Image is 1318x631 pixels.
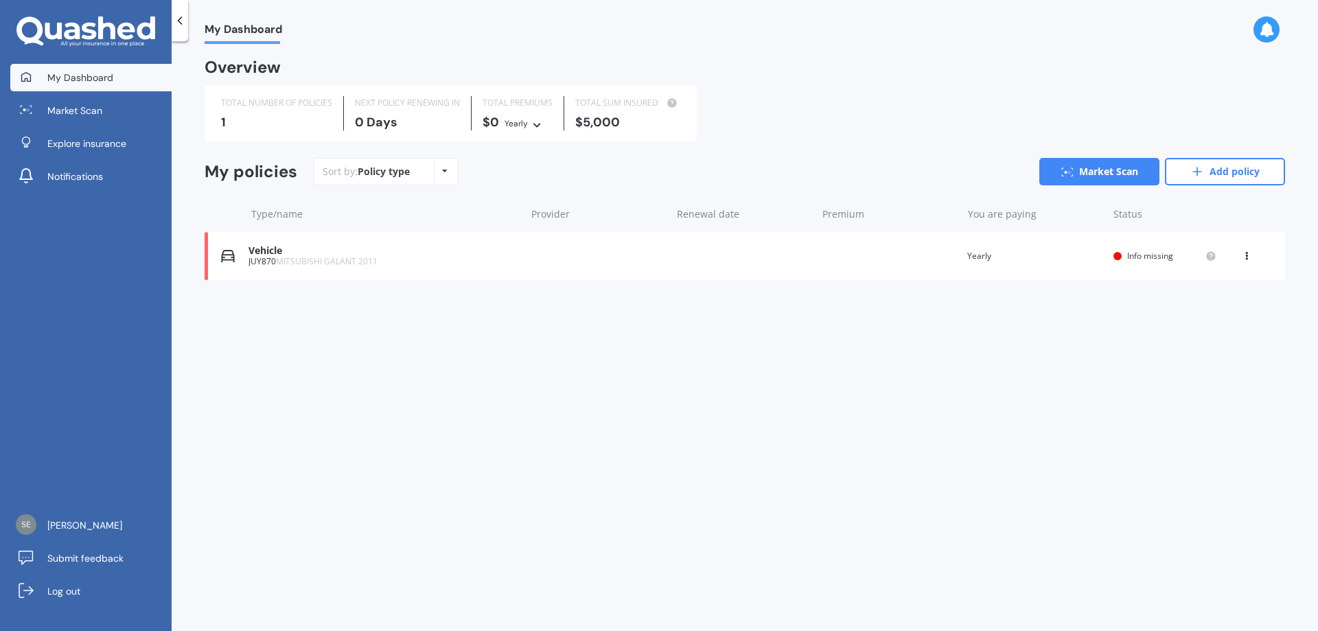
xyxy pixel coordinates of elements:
img: 216668776f010cdb81bd0dc1c2b7d379 [16,514,36,535]
span: Log out [47,584,80,598]
div: 0 Days [355,115,460,129]
a: Add policy [1165,158,1285,185]
div: $5,000 [575,115,680,129]
div: You are paying [968,207,1102,221]
div: TOTAL NUMBER OF POLICIES [221,96,332,110]
a: [PERSON_NAME] [10,512,172,539]
div: TOTAL PREMIUMS [483,96,553,110]
div: Provider [531,207,666,221]
div: NEXT POLICY RENEWING IN [355,96,460,110]
div: Status [1113,207,1216,221]
div: Yearly [967,249,1102,263]
img: Vehicle [221,249,235,263]
span: Submit feedback [47,551,124,565]
a: Log out [10,577,172,605]
span: My Dashboard [47,71,113,84]
a: Notifications [10,163,172,190]
span: Notifications [47,170,103,183]
div: $0 [483,115,553,130]
a: Explore insurance [10,130,172,157]
a: Market Scan [1039,158,1159,185]
div: Sort by: [323,165,410,179]
div: Premium [822,207,957,221]
a: Submit feedback [10,544,172,572]
span: [PERSON_NAME] [47,518,122,532]
span: MITSUBISHI GALANT 2011 [276,255,378,267]
span: Explore insurance [47,137,126,150]
div: JUY870 [248,257,518,266]
div: Renewal date [677,207,811,221]
div: 1 [221,115,332,129]
div: Type/name [251,207,520,221]
span: Info missing [1127,250,1173,262]
a: My Dashboard [10,64,172,91]
div: Vehicle [248,245,518,257]
span: Market Scan [47,104,102,117]
a: Market Scan [10,97,172,124]
div: Yearly [505,117,528,130]
div: Policy type [358,165,410,179]
div: TOTAL SUM INSURED [575,96,680,110]
div: My policies [205,162,297,182]
span: My Dashboard [205,23,282,41]
div: Overview [205,60,281,74]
